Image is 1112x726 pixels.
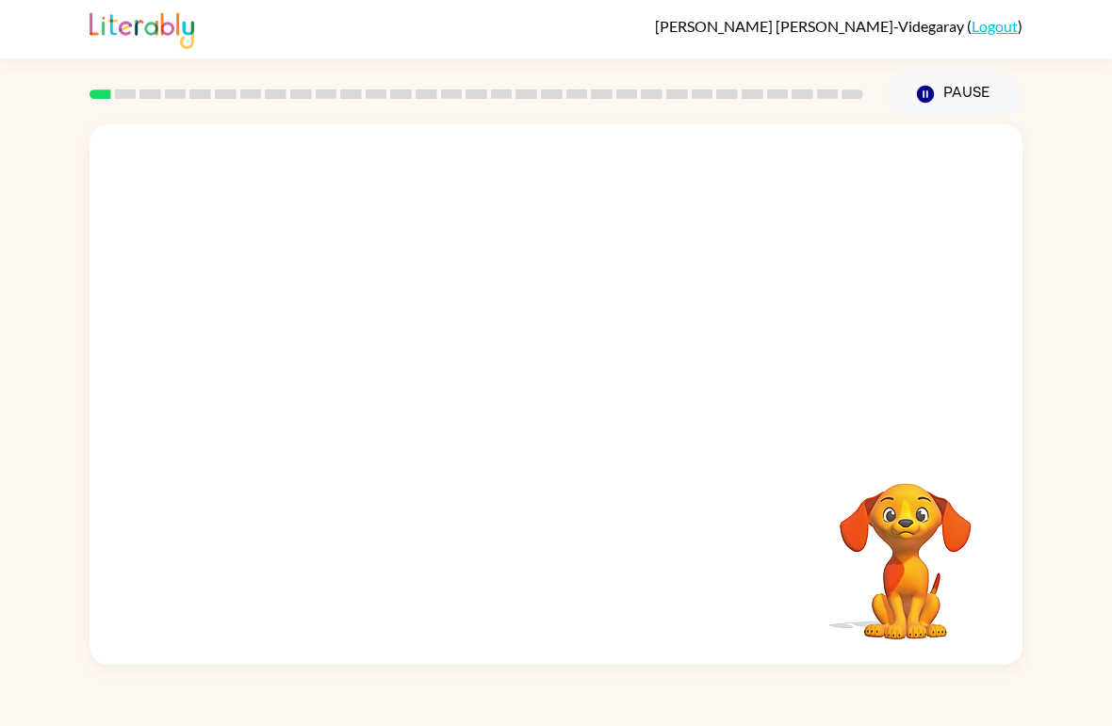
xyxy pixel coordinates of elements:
[811,454,1000,642] video: Your browser must support playing .mp4 files to use Literably. Please try using another browser.
[90,8,194,49] img: Literably
[886,73,1022,116] button: Pause
[655,17,967,35] span: [PERSON_NAME] [PERSON_NAME]-Videgaray
[655,17,1022,35] div: ( )
[972,17,1018,35] a: Logout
